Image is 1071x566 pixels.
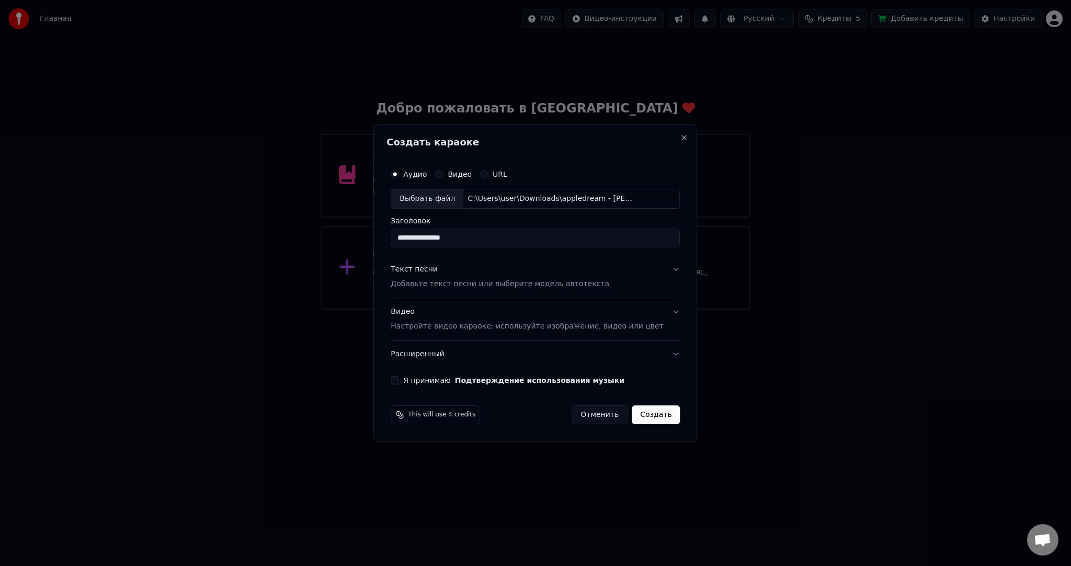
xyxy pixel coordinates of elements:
[463,194,641,204] div: C:\Users\user\Downloads\appledream - [PERSON_NAME].mp3
[391,298,680,340] button: ВидеоНастройте видео караоке: используйте изображение, видео или цвет
[403,171,427,178] label: Аудио
[455,377,624,384] button: Я принимаю
[391,341,680,368] button: Расширенный
[391,256,680,298] button: Текст песниДобавьте текст песни или выберите модель автотекста
[391,279,609,289] p: Добавьте текст песни или выберите модель автотекста
[403,377,624,384] label: Я принимаю
[391,307,663,332] div: Видео
[391,264,438,275] div: Текст песни
[572,405,628,424] button: Отменить
[391,189,463,208] div: Выбрать файл
[448,171,472,178] label: Видео
[386,138,684,147] h2: Создать караоке
[632,405,680,424] button: Создать
[408,411,475,419] span: This will use 4 credits
[391,217,680,224] label: Заголовок
[493,171,507,178] label: URL
[391,321,663,332] p: Настройте видео караоке: используйте изображение, видео или цвет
